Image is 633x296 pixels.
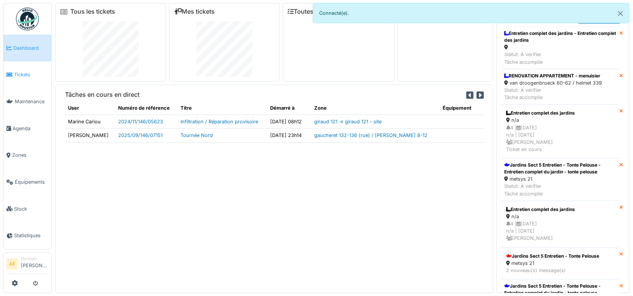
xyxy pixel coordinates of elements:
div: RENOVATION APPARTEMENT - menuisier [504,72,602,79]
a: Stock [3,195,51,222]
a: giraud 121 -> giraud 121 - site [314,119,381,124]
div: n/a [506,213,614,220]
a: AF Manager[PERSON_NAME] [6,256,48,274]
span: Équipements [15,178,48,186]
span: Dashboard [13,44,48,52]
button: Close [612,3,629,24]
a: Zones [3,142,51,169]
div: metsys 21 [506,260,614,267]
th: Démarré à [267,101,311,115]
a: Entretien complet des jardins n/a 4 |[DATE]n/a | [DATE] [PERSON_NAME] [501,201,619,247]
a: Infiltration / Réparation provisoire [180,119,258,124]
td: Marine Cariou [65,115,115,129]
span: Agenda [13,125,48,132]
a: Jardins Sect 5 Entretien - Tonte Pelouse - Entretien complet du jardin - tonte pelouse metsys 21 ... [501,158,619,201]
a: Toutes les tâches [288,8,344,15]
a: Agenda [3,115,51,142]
th: Titre [177,101,267,115]
span: Statistiques [14,232,48,239]
div: 2 nouveau(x) message(s) [506,267,614,274]
a: Tickets [3,61,51,88]
div: Entretien complet des jardins [506,110,614,117]
div: Statut: À vérifier Tâche accomplie [504,51,616,65]
th: Équipement [440,101,484,115]
a: Jardins Sect 5 Entretien - Tonte Pelouse metsys 21 2 nouveau(x) message(s) [501,247,619,279]
img: Badge_color-CXgf-gQk.svg [16,8,39,30]
a: gaucheret 132-136 (rue) / [PERSON_NAME] 8-12 [314,132,427,138]
h6: Tâches en cours en direct [65,91,139,98]
div: n/a [506,117,614,124]
li: AF [6,258,18,270]
a: Mes tickets [174,8,215,15]
th: Zone [311,101,440,115]
a: Maintenance [3,88,51,115]
div: Connecté(e). [313,3,629,23]
td: [DATE] 23h14 [267,129,311,142]
div: Entretien complet des jardins [506,206,614,213]
a: RENOVATION APPARTEMENT - menuisier van droogenbroeck 60-62 / helmet 339 Statut: À vérifierTâche a... [501,69,619,105]
td: [PERSON_NAME] [65,129,115,142]
div: 4 | [DATE] n/a | [DATE] [PERSON_NAME] [506,220,614,242]
a: Équipements [3,168,51,195]
div: metsys 21 [504,175,616,183]
div: Manager [21,256,48,261]
span: translation missing: fr.shared.user [68,105,79,111]
li: [PERSON_NAME] [21,256,48,272]
span: Tickets [14,71,48,78]
th: Numéro de référence [115,101,177,115]
div: van droogenbroeck 60-62 / helmet 339 [504,79,602,87]
a: Tous les tickets [70,8,115,15]
a: Entretien complet des jardins - Entretien complet des jardins Statut: À vérifierTâche accomplie [501,27,619,69]
a: 2025/09/146/07151 [118,132,163,138]
a: Tournée Nord [180,132,213,138]
div: Statut: À vérifier Tâche accomplie [504,183,616,197]
span: Stock [14,205,48,213]
a: Dashboard [3,35,51,61]
a: Entretien complet des jardins n/a 4 |[DATE]n/a | [DATE] [PERSON_NAME]Ticket en cours [501,104,619,158]
span: Maintenance [15,98,48,105]
a: Statistiques [3,222,51,249]
div: Entretien complet des jardins - Entretien complet des jardins [504,30,616,44]
td: [DATE] 08h12 [267,115,311,129]
div: Jardins Sect 5 Entretien - Tonte Pelouse [506,253,614,260]
div: 4 | [DATE] n/a | [DATE] [PERSON_NAME] Ticket en cours [506,124,614,153]
span: Zones [12,151,48,159]
a: 2024/11/146/05623 [118,119,163,124]
div: Statut: À vérifier Tâche accomplie [504,87,602,101]
div: Jardins Sect 5 Entretien - Tonte Pelouse - Entretien complet du jardin - tonte pelouse [504,162,616,175]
